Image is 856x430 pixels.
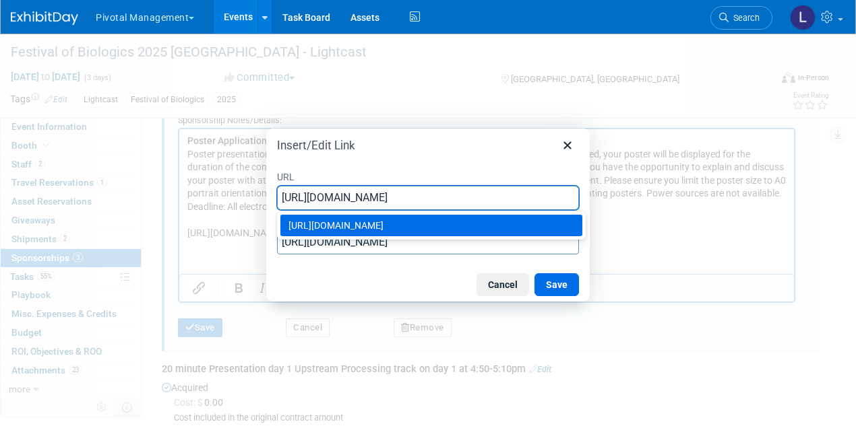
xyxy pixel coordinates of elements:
[11,11,78,25] img: ExhibitDay
[7,5,608,111] body: Rich Text Area. Press ALT-0 for help.
[710,6,772,30] a: Search
[477,273,529,296] button: Cancel
[266,129,590,301] div: Insert/Edit Link
[277,138,355,153] h1: Insert/Edit Link
[277,213,579,230] label: Text to display
[288,217,577,234] div: [URL][DOMAIN_NAME]
[534,273,579,296] button: Save
[280,215,582,236] div: https://www.terrapinn.com/conference/festival-of-biologics/Poster-Application.stm
[790,5,816,30] img: Leslie Pelton
[277,168,579,185] label: URL
[556,134,579,157] button: Close
[8,6,88,17] b: Poster Application
[8,5,607,111] p: Poster presentations at the Festival of Biologics will be competitive and if your proposal is acc...
[729,13,760,23] span: Search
